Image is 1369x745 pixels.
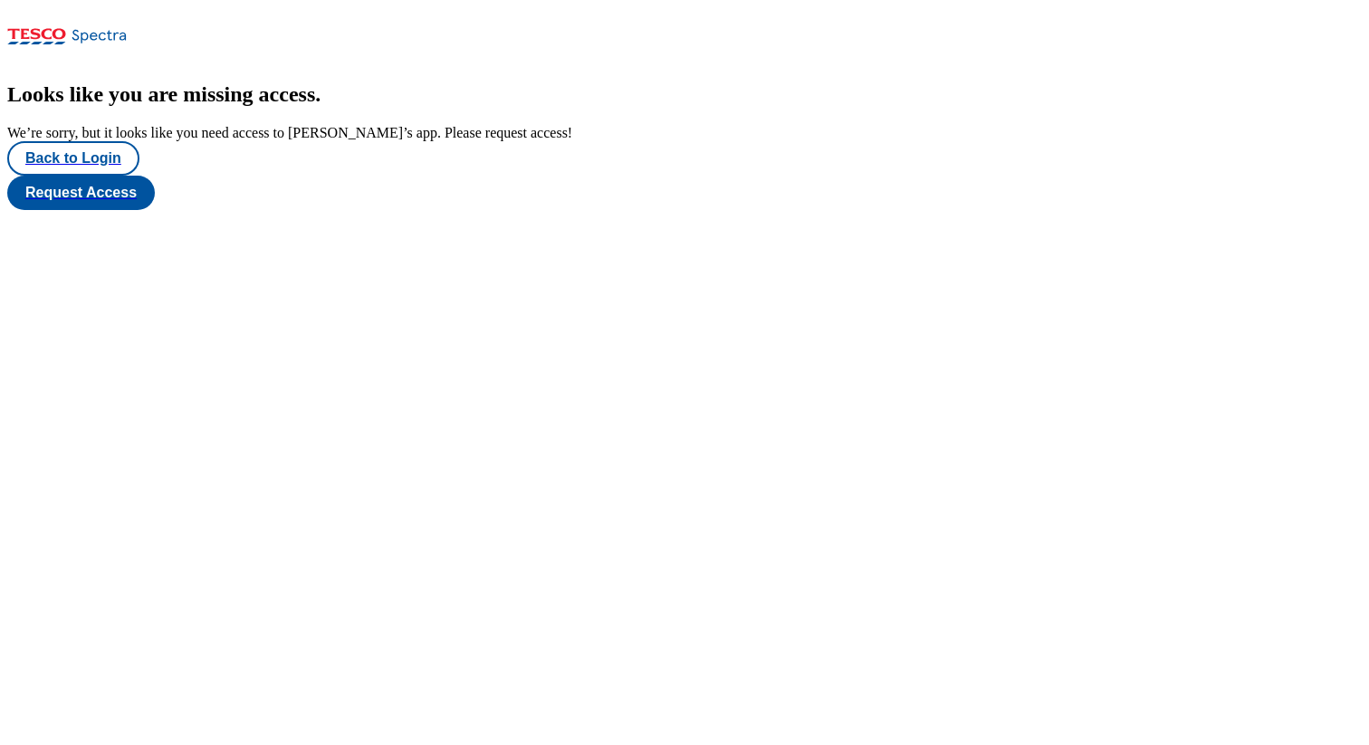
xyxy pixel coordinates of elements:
button: Back to Login [7,141,139,176]
a: Request Access [7,176,1362,210]
button: Request Access [7,176,155,210]
span: . [315,82,321,106]
a: Back to Login [7,141,1362,176]
h2: Looks like you are missing access [7,82,1362,107]
div: We’re sorry, but it looks like you need access to [PERSON_NAME]’s app. Please request access! [7,125,1362,141]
